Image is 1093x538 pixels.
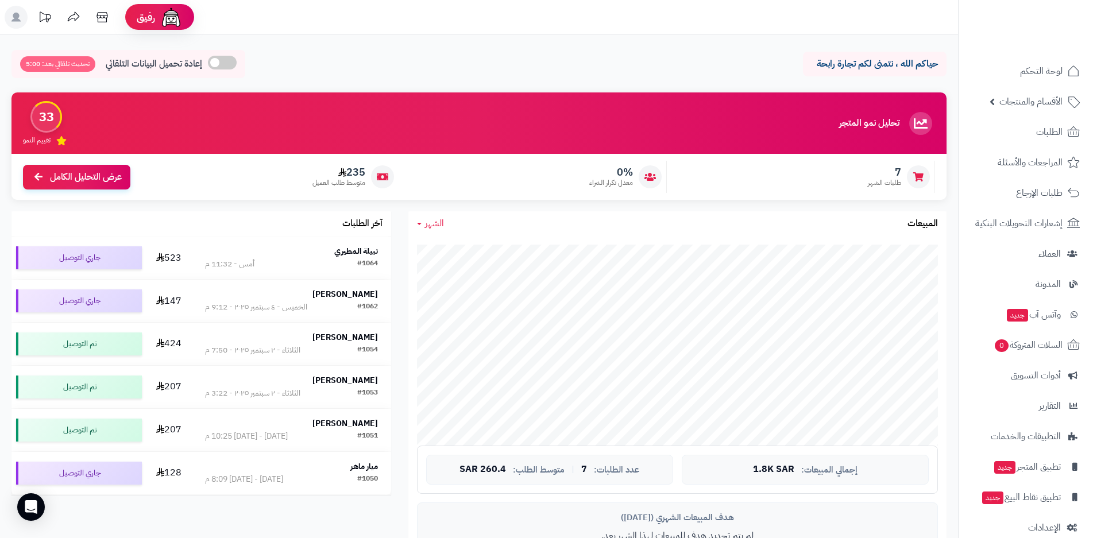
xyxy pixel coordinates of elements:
[965,362,1086,389] a: أدوات التسويق
[965,331,1086,359] a: السلات المتروكة0
[146,237,192,279] td: 523
[23,165,130,189] a: عرض التحليل الكامل
[146,280,192,322] td: 147
[146,409,192,451] td: 207
[981,489,1061,505] span: تطبيق نقاط البيع
[998,154,1063,171] span: المراجعات والأسئلة
[357,258,378,270] div: #1064
[312,166,365,179] span: 235
[965,118,1086,146] a: الطلبات
[965,392,1086,420] a: التقارير
[146,452,192,494] td: 128
[205,345,300,356] div: الثلاثاء - ٢ سبتمبر ٢٠٢٥ - 7:50 م
[594,465,639,475] span: عدد الطلبات:
[993,459,1061,475] span: تطبيق المتجر
[1007,309,1028,322] span: جديد
[23,136,51,145] span: تقييم النمو
[571,465,574,474] span: |
[907,219,938,229] h3: المبيعات
[205,301,307,313] div: الخميس - ٤ سبتمبر ٢٠٢٥ - 9:12 م
[312,331,378,343] strong: [PERSON_NAME]
[16,289,142,312] div: جاري التوصيل
[16,332,142,355] div: تم التوصيل
[965,301,1086,328] a: وآتس آبجديد
[839,118,899,129] h3: تحليل نمو المتجر
[1011,367,1061,384] span: أدوات التسويق
[812,57,938,71] p: حياكم الله ، نتمنى لكم تجارة رابحة
[994,461,1015,474] span: جديد
[589,178,633,188] span: معدل تكرار الشراء
[50,171,122,184] span: عرض التحليل الكامل
[20,56,95,72] span: تحديث تلقائي بعد: 5:00
[965,240,1086,268] a: العملاء
[589,166,633,179] span: 0%
[965,270,1086,298] a: المدونة
[1020,63,1063,79] span: لوحة التحكم
[17,493,45,521] div: Open Intercom Messenger
[334,245,378,257] strong: نبيلة المطيري
[205,431,288,442] div: [DATE] - [DATE] 10:25 م
[205,388,300,399] div: الثلاثاء - ٢ سبتمبر ٢٠٢٥ - 3:22 م
[581,465,587,475] span: 7
[965,483,1086,511] a: تطبيق نقاط البيعجديد
[16,246,142,269] div: جاري التوصيل
[994,337,1063,353] span: السلات المتروكة
[160,6,183,29] img: ai-face.png
[350,460,378,473] strong: ميار ماهر
[106,57,202,71] span: إعادة تحميل البيانات التلقائي
[965,423,1086,450] a: التطبيقات والخدمات
[146,366,192,408] td: 207
[357,388,378,399] div: #1053
[965,57,1086,85] a: لوحة التحكم
[1016,185,1063,201] span: طلبات الإرجاع
[312,178,365,188] span: متوسط طلب العميل
[146,323,192,365] td: 424
[137,10,155,24] span: رفيق
[357,345,378,356] div: #1054
[312,288,378,300] strong: [PERSON_NAME]
[513,465,565,475] span: متوسط الطلب:
[801,465,858,475] span: إجمالي المبيعات:
[975,215,1063,231] span: إشعارات التحويلات البنكية
[16,419,142,442] div: تم التوصيل
[753,465,794,475] span: 1.8K SAR
[30,6,59,32] a: تحديثات المنصة
[868,178,901,188] span: طلبات الشهر
[999,94,1063,110] span: الأقسام والمنتجات
[965,149,1086,176] a: المراجعات والأسئلة
[16,376,142,398] div: تم التوصيل
[965,179,1086,207] a: طلبات الإرجاع
[1015,29,1082,53] img: logo-2.png
[357,431,378,442] div: #1051
[357,474,378,485] div: #1050
[1028,520,1061,536] span: الإعدادات
[995,339,1009,352] span: 0
[342,219,383,229] h3: آخر الطلبات
[205,474,283,485] div: [DATE] - [DATE] 8:09 م
[417,217,444,230] a: الشهر
[16,462,142,485] div: جاري التوصيل
[1038,246,1061,262] span: العملاء
[1006,307,1061,323] span: وآتس آب
[1039,398,1061,414] span: التقارير
[205,258,254,270] div: أمس - 11:32 م
[982,491,1003,504] span: جديد
[312,374,378,386] strong: [PERSON_NAME]
[965,210,1086,237] a: إشعارات التحويلات البنكية
[357,301,378,313] div: #1062
[965,453,1086,481] a: تطبيق المتجرجديد
[991,428,1061,444] span: التطبيقات والخدمات
[312,417,378,429] strong: [PERSON_NAME]
[1036,276,1061,292] span: المدونة
[426,512,929,524] div: هدف المبيعات الشهري ([DATE])
[1036,124,1063,140] span: الطلبات
[459,465,506,475] span: 260.4 SAR
[868,166,901,179] span: 7
[425,216,444,230] span: الشهر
